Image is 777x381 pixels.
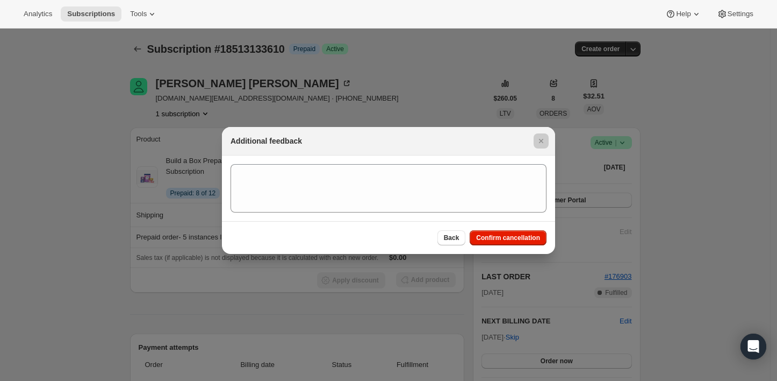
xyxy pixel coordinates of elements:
button: Help [659,6,708,22]
button: Subscriptions [61,6,121,22]
span: Confirm cancellation [476,234,540,242]
button: Tools [124,6,164,22]
h2: Additional feedback [231,136,302,146]
span: Back [444,234,459,242]
button: Settings [710,6,760,22]
div: Open Intercom Messenger [740,334,766,359]
span: Subscriptions [67,10,115,18]
button: Analytics [17,6,59,22]
span: Help [676,10,690,18]
button: Close [534,133,549,149]
button: Confirm cancellation [470,230,546,245]
span: Analytics [24,10,52,18]
span: Settings [728,10,753,18]
button: Back [437,230,466,245]
span: Tools [130,10,147,18]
